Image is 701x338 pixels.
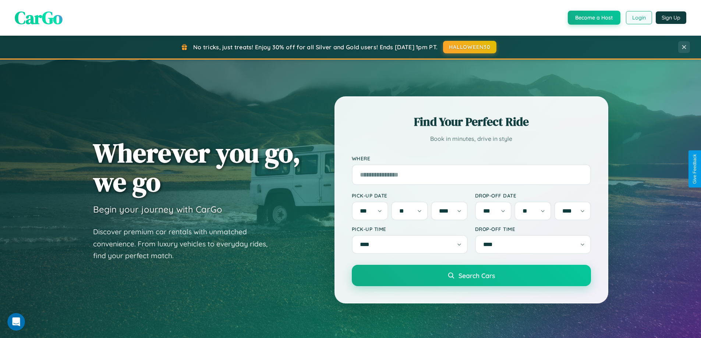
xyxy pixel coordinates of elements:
[193,43,438,51] span: No tricks, just treats! Enjoy 30% off for all Silver and Gold users! Ends [DATE] 1pm PT.
[352,265,591,286] button: Search Cars
[475,192,591,199] label: Drop-off Date
[475,226,591,232] label: Drop-off Time
[656,11,686,24] button: Sign Up
[93,138,301,196] h1: Wherever you go, we go
[459,271,495,280] span: Search Cars
[443,41,496,53] button: HALLOWEEN30
[568,11,620,25] button: Become a Host
[7,313,25,331] iframe: Intercom live chat
[352,134,591,144] p: Book in minutes, drive in style
[352,226,468,232] label: Pick-up Time
[93,226,277,262] p: Discover premium car rentals with unmatched convenience. From luxury vehicles to everyday rides, ...
[626,11,652,24] button: Login
[352,192,468,199] label: Pick-up Date
[352,114,591,130] h2: Find Your Perfect Ride
[93,204,222,215] h3: Begin your journey with CarGo
[352,155,591,161] label: Where
[15,6,63,30] span: CarGo
[692,154,697,184] div: Give Feedback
